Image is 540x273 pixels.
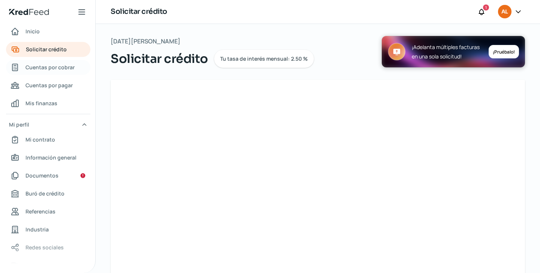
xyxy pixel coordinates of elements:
[6,132,90,147] a: Mi contrato
[6,240,90,255] a: Redes sociales
[25,135,55,144] span: Mi contrato
[25,27,40,36] span: Inicio
[26,45,67,54] span: Solicitar crédito
[6,204,90,219] a: Referencias
[111,6,167,17] h1: Solicitar crédito
[25,153,76,162] span: Información general
[25,207,55,216] span: Referencias
[412,42,480,61] span: ¡Adelanta múltiples facturas en una sola solicitud!
[6,186,90,201] a: Buró de crédito
[6,42,90,57] a: Solicitar crédito
[6,96,90,111] a: Mis finanzas
[111,50,208,68] span: Solicitar crédito
[501,7,508,16] span: AL
[25,189,64,198] span: Buró de crédito
[6,78,90,93] a: Cuentas por pagar
[9,120,29,129] span: Mi perfil
[25,171,58,180] span: Documentos
[25,81,73,90] span: Cuentas por pagar
[6,168,90,183] a: Documentos
[388,43,406,61] img: Upload Icon
[6,258,90,273] a: Colateral
[111,36,180,47] span: [DATE][PERSON_NAME]
[6,60,90,75] a: Cuentas por cobrar
[220,56,308,61] span: Tu tasa de interés mensual: 2.50 %
[489,45,519,58] div: ¡Pruébalo!
[25,243,64,252] span: Redes sociales
[485,4,487,11] span: 1
[25,63,75,72] span: Cuentas por cobrar
[6,24,90,39] a: Inicio
[6,222,90,237] a: Industria
[25,98,57,108] span: Mis finanzas
[6,150,90,165] a: Información general
[25,225,49,234] span: Industria
[25,261,49,270] span: Colateral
